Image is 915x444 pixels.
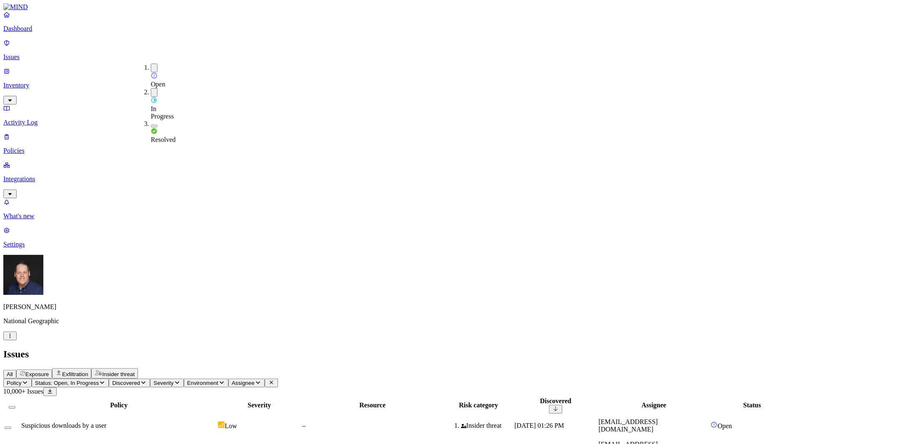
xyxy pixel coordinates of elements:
span: Assignee [232,380,255,386]
img: Mark DeCarlo [3,255,43,295]
span: Exposure [25,371,49,377]
a: Activity Log [3,105,912,126]
p: Dashboard [3,25,912,32]
a: Dashboard [3,11,912,32]
p: What's new [3,212,912,220]
a: MIND [3,3,912,11]
div: Insider threat [461,422,513,429]
span: Insider threat [102,371,135,377]
span: – [302,422,306,429]
a: What's new [3,198,912,220]
div: Discovered [514,397,597,405]
span: Open [717,422,732,429]
span: Environment [187,380,218,386]
p: [PERSON_NAME] [3,303,912,311]
span: In Progress [151,105,174,120]
div: Severity [218,402,301,409]
span: Low [225,422,237,429]
span: All [7,371,13,377]
span: Status: Open, In Progress [35,380,99,386]
button: Select all [9,406,15,409]
a: Policies [3,133,912,155]
div: Status [711,402,793,409]
div: Policy [21,402,216,409]
span: Resolved [151,136,176,143]
span: [EMAIL_ADDRESS][DOMAIN_NAME] [599,418,658,433]
img: status-open [711,422,717,428]
span: Severity [153,380,173,386]
p: Issues [3,53,912,61]
p: Policies [3,147,912,155]
p: National Geographic [3,317,912,325]
p: Settings [3,241,912,248]
span: Exfiltration [62,371,88,377]
span: [DATE] 01:26 PM [514,422,564,429]
div: Assignee [599,402,709,409]
div: Risk category [444,402,513,409]
span: Discovered [112,380,140,386]
img: MIND [3,3,28,11]
a: Inventory [3,67,912,103]
a: Issues [3,39,912,61]
h2: Issues [3,349,912,360]
img: status-open [151,72,158,79]
img: status-resolved [151,128,158,135]
button: Select row [5,427,11,429]
p: Integrations [3,175,912,183]
span: 10,000+ Issues [3,388,43,395]
a: Settings [3,227,912,248]
p: Inventory [3,82,912,89]
span: Policy [7,380,22,386]
div: Resource [302,402,443,409]
p: Activity Log [3,119,912,126]
a: Integrations [3,161,912,197]
img: status-in-progress [151,97,157,104]
span: Suspicious downloads by a user [21,422,106,429]
img: severity-low [218,422,225,428]
span: Open [151,81,165,88]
